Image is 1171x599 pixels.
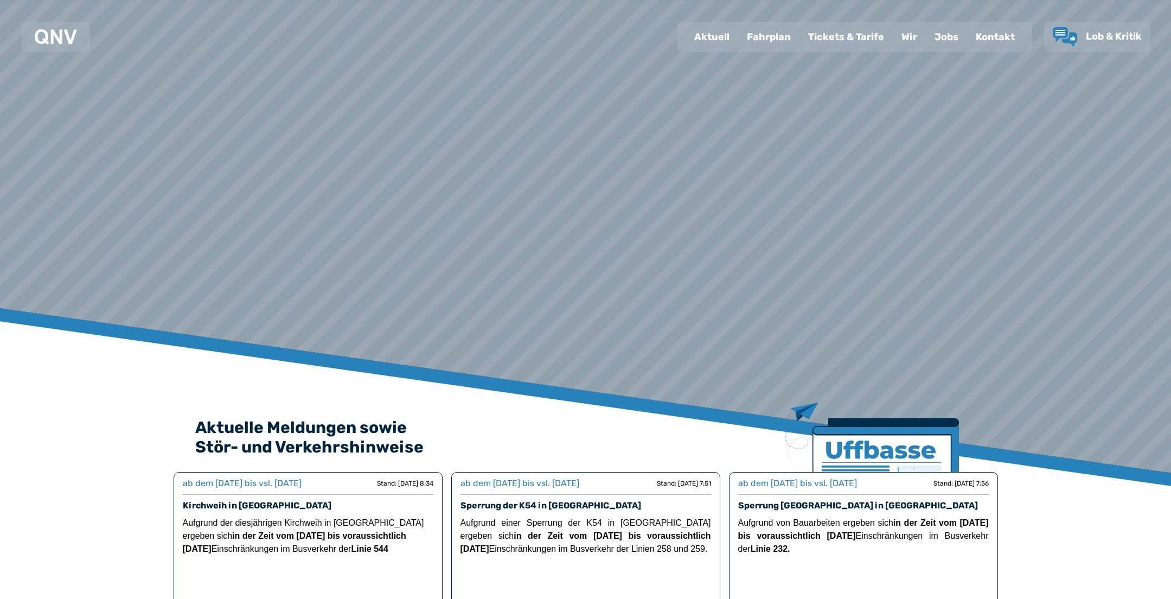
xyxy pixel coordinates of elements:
div: Stand: [DATE] 8:34 [377,479,433,488]
div: ab dem [DATE] bis vsl. [DATE] [183,477,302,490]
a: Jobs [926,23,967,51]
a: Kontakt [967,23,1023,51]
div: ab dem [DATE] bis vsl. [DATE] [738,477,857,490]
a: Aktuell [686,23,738,51]
span: Aufgrund der diesjährigen Kirchweih in [GEOGRAPHIC_DATA] ergeben sich Einschränkungen im Busverke... [183,518,424,553]
a: Sperrung [GEOGRAPHIC_DATA] in [GEOGRAPHIC_DATA] [738,500,978,511]
span: Aufgrund von Bauarbeiten ergeben sich Einschränkungen im Busverkehr der [738,518,989,553]
a: Tickets & Tarife [799,23,893,51]
a: Sperrung der K54 in [GEOGRAPHIC_DATA] [460,500,641,511]
span: Aufgrund einer Sperrung der K54 in [GEOGRAPHIC_DATA] ergeben sich Einschränkungen im Busverkehr d... [460,518,711,553]
div: ab dem [DATE] bis vsl. [DATE] [460,477,579,490]
span: Lob & Kritik [1086,30,1142,42]
a: Kirchweih in [GEOGRAPHIC_DATA] [183,500,331,511]
img: QNV Logo [35,29,77,44]
strong: in der Zeit vom [DATE] bis voraussichtlich [DATE] [460,531,711,553]
strong: in der Zeit vom [DATE] bis voraussichtlich [DATE] [183,531,406,553]
h2: Aktuelle Meldungen sowie Stör- und Verkehrshinweise [195,418,976,457]
div: Stand: [DATE] 7:51 [657,479,711,488]
strong: Linie 544 [351,544,388,553]
a: Fahrplan [738,23,799,51]
a: QNV Logo [35,26,77,48]
img: Zeitung mit Titel Uffbase [785,403,959,538]
div: Stand: [DATE] 7:56 [933,479,989,488]
a: Wir [893,23,926,51]
a: Lob & Kritik [1053,27,1142,47]
strong: Linie 232. [751,544,790,553]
